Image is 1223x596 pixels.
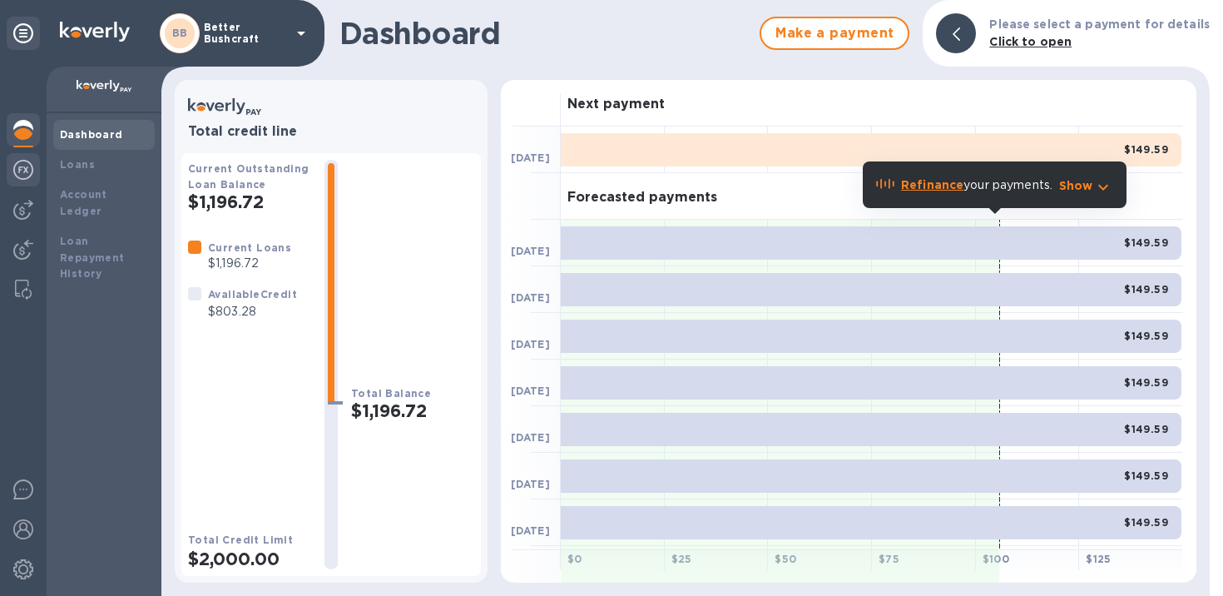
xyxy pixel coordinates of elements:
div: Domain Overview [63,107,149,117]
b: [DATE] [511,338,550,350]
p: $1,196.72 [208,255,291,272]
button: Show [1059,177,1113,194]
img: tab_keywords_by_traffic_grey.svg [166,105,179,118]
b: Total Credit Limit [188,534,293,546]
h3: Forecasted payments [567,190,717,206]
span: Make a payment [775,23,894,43]
b: Account Ledger [60,188,107,217]
b: Loans [60,158,95,171]
b: [DATE] [511,431,550,444]
b: [DATE] [511,291,550,304]
b: $149.59 [1124,469,1168,482]
p: your payments. [901,176,1052,194]
img: Foreign exchange [13,160,33,180]
b: [DATE] [511,151,550,164]
div: Domain: [DOMAIN_NAME] [43,43,183,57]
b: Refinance [901,178,963,191]
b: [DATE] [511,245,550,257]
b: [DATE] [511,478,550,490]
b: Click to open [989,35,1072,48]
b: $149.59 [1124,376,1168,389]
h3: Next payment [567,97,665,112]
b: Total Balance [351,387,431,400]
h2: $1,196.72 [351,400,474,421]
div: v 4.0.25 [47,27,82,40]
img: website_grey.svg [27,43,40,57]
div: Unpin categories [7,17,40,50]
b: BB [172,27,188,39]
img: tab_domain_overview_orange.svg [45,105,58,118]
p: $803.28 [208,303,297,320]
img: logo_orange.svg [27,27,40,40]
b: Current Outstanding Loan Balance [188,162,309,191]
b: $149.59 [1124,330,1168,342]
h2: $2,000.00 [188,549,311,569]
b: $149.59 [1124,516,1168,529]
b: [DATE] [511,385,550,397]
b: $149.59 [1124,423,1168,435]
p: Show [1059,177,1093,194]
b: Loan Repayment History [60,235,125,281]
b: $149.59 [1124,283,1168,296]
b: Dashboard [60,128,123,141]
h2: $1,196.72 [188,191,311,212]
b: $ 125 [1086,553,1112,565]
div: Keywords by Traffic [184,107,280,117]
h1: Dashboard [339,16,751,51]
b: Current Loans [208,241,291,254]
h3: Total credit line [188,124,474,140]
p: Better Bushcraft [204,22,287,45]
b: Please select a payment for details [989,17,1210,31]
img: Logo [60,22,130,42]
b: [DATE] [511,524,550,537]
b: $149.59 [1124,143,1168,156]
b: $149.59 [1124,236,1168,249]
b: Available Credit [208,288,297,300]
button: Make a payment [760,17,909,50]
